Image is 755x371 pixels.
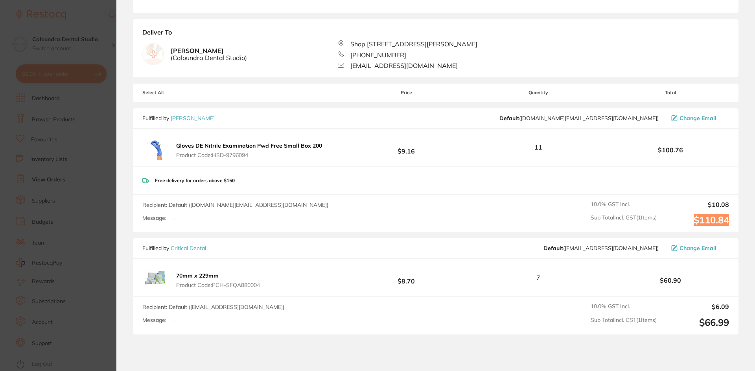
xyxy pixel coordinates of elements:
b: $60.90 [612,277,729,284]
b: Default [543,245,563,252]
span: 11 [534,144,542,151]
span: Sub Total Incl. GST ( 1 Items) [591,214,657,226]
img: empty.jpg [143,44,164,65]
img: MjduMXV2aw [142,135,168,160]
output: $10.08 [663,201,729,208]
span: ( Caloundra Dental Studio ) [171,54,247,61]
span: Product Code: HSD-9796094 [176,152,322,158]
output: $110.84 [663,214,729,226]
span: 10.0 % GST Incl. [591,303,657,310]
span: Change Email [679,245,716,251]
span: [PHONE_NUMBER] [350,51,406,58]
b: $100.76 [612,146,729,154]
span: 10.0 % GST Incl. [591,201,657,208]
span: customer.care@henryschein.com.au [499,115,659,121]
label: Message: [142,215,166,221]
span: Product Code: PCH-SFQA880004 [176,282,260,288]
span: [EMAIL_ADDRESS][DOMAIN_NAME] [350,62,458,69]
output: $66.99 [663,317,729,328]
span: Quantity [465,90,612,95]
output: $6.09 [663,303,729,310]
p: Fulfilled by [142,245,206,251]
span: Sub Total Incl. GST ( 1 Items) [591,317,657,328]
span: Recipient: Default ( [DOMAIN_NAME][EMAIL_ADDRESS][DOMAIN_NAME] ) [142,201,328,208]
span: Change Email [679,115,716,121]
label: Message: [142,317,166,323]
span: Total [612,90,729,95]
p: - [173,215,175,222]
span: Select All [142,90,221,95]
b: Default [499,115,519,122]
button: Gloves DE Nitrile Examination Pwd Free Small Box 200 Product Code:HSD-9796094 [174,142,324,159]
b: $8.70 [348,270,465,285]
b: Gloves DE Nitrile Examination Pwd Free Small Box 200 [176,142,322,149]
button: Change Email [669,115,729,122]
p: Fulfilled by [142,115,215,121]
span: 7 [536,274,540,281]
b: $9.16 [348,140,465,155]
a: [PERSON_NAME] [171,115,215,122]
span: Shop [STREET_ADDRESS][PERSON_NAME] [350,40,477,48]
span: Recipient: Default ( [EMAIL_ADDRESS][DOMAIN_NAME] ) [142,303,284,311]
p: Free delivery for orders above $150 [155,178,235,183]
b: 70mm x 229mm [176,272,219,279]
img: ZjZzeHQzZg [142,265,168,290]
button: Change Email [669,245,729,252]
span: info@criticaldental.com.au [543,245,659,251]
b: Deliver To [142,29,729,40]
p: - [173,317,175,324]
b: [PERSON_NAME] [171,47,247,62]
a: Critical Dental [171,245,206,252]
button: 70mm x 229mm Product Code:PCH-SFQA880004 [174,272,262,289]
span: Price [348,90,465,95]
